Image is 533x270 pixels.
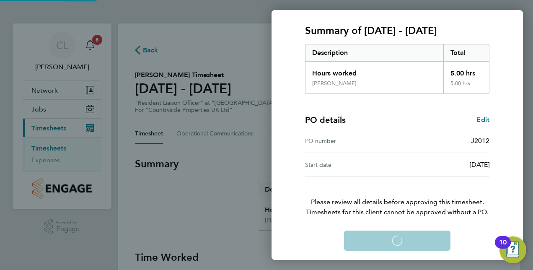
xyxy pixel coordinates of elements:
[305,114,346,126] h4: PO details
[476,115,489,125] a: Edit
[295,177,499,217] p: Please review all details before approving this timesheet.
[305,136,397,146] div: PO number
[476,116,489,124] span: Edit
[305,160,397,170] div: Start date
[305,24,489,37] h3: Summary of [DATE] - [DATE]
[499,236,526,263] button: Open Resource Center, 10 new notifications
[443,62,489,80] div: 5.00 hrs
[295,207,499,217] span: Timesheets for this client cannot be approved without a PO.
[443,80,489,93] div: 5.00 hrs
[499,242,507,253] div: 10
[305,44,443,61] div: Description
[471,137,489,145] span: J2012
[443,44,489,61] div: Total
[397,160,489,170] div: [DATE]
[312,80,357,87] div: [PERSON_NAME]
[305,44,489,94] div: Summary of 22 - 28 Sep 2025
[305,62,443,80] div: Hours worked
